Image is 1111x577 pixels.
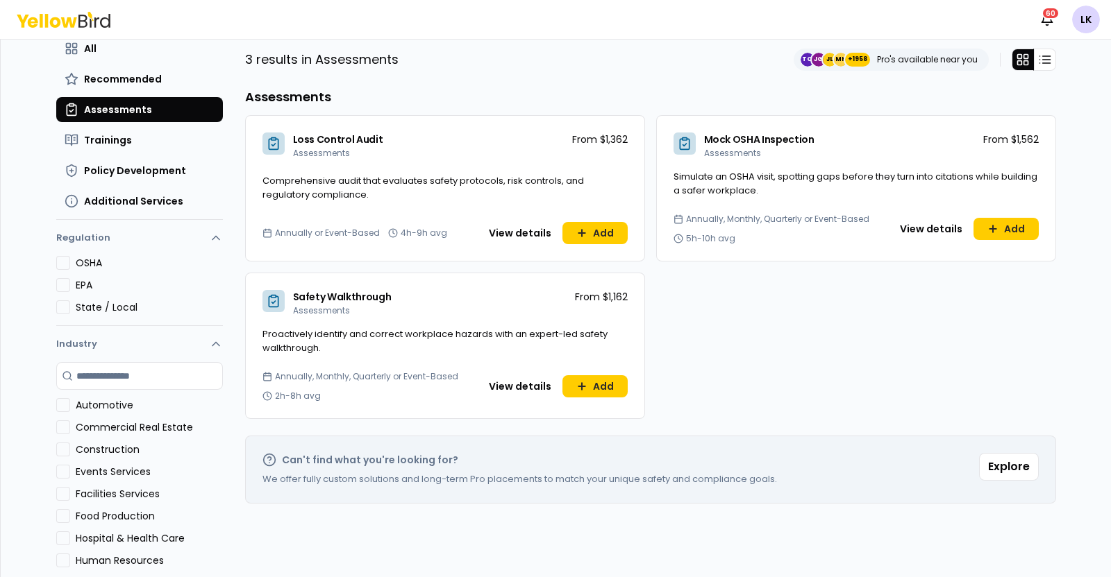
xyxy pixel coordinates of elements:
[56,67,223,92] button: Recommended
[76,509,223,523] label: Food Production
[76,442,223,456] label: Construction
[84,133,132,147] span: Trainings
[1033,6,1061,33] button: 60
[293,304,350,316] span: Assessments
[262,174,584,201] span: Comprehensive audit that evaluates safety protocols, risk controls, and regulatory compliance.
[76,487,223,501] label: Facilities Services
[481,375,560,397] button: View details
[84,72,162,86] span: Recommended
[84,194,183,208] span: Additional Services
[848,53,867,67] span: +1958
[84,164,186,178] span: Policy Development
[76,420,223,434] label: Commercial Real Estate
[801,53,815,67] span: TC
[704,132,815,146] span: Mock OSHA Inspection
[56,256,223,325] div: Regulation
[686,233,735,244] span: 5h-10h avg
[572,132,628,146] p: From $1,362
[575,290,628,304] p: From $1,162
[76,300,223,314] label: State / Local
[275,227,380,239] span: Annually or Event-Based
[979,453,1039,481] button: Explore
[834,53,848,67] span: MH
[562,222,628,244] button: Add
[983,132,1039,146] p: From $1,562
[293,290,392,304] span: Safety Walkthrough
[76,553,223,567] label: Human Resources
[704,147,761,159] span: Assessments
[562,375,628,397] button: Add
[823,53,837,67] span: JL
[401,227,447,239] span: 4h-9h avg
[76,398,223,412] label: Automotive
[245,87,1056,107] h3: Assessments
[76,531,223,545] label: Hospital & Health Care
[56,36,223,61] button: All
[84,103,152,117] span: Assessments
[275,390,321,402] span: 2h-8h avg
[56,326,223,362] button: Industry
[282,453,458,467] h2: Can't find what you're looking for?
[974,218,1039,240] button: Add
[56,225,223,256] button: Regulation
[56,97,223,122] button: Assessments
[1042,7,1060,19] div: 60
[245,50,399,69] p: 3 results in Assessments
[262,472,777,486] p: We offer fully custom solutions and long-term Pro placements to match your unique safety and comp...
[56,128,223,153] button: Trainings
[686,214,869,225] span: Annually, Monthly, Quarterly or Event-Based
[275,371,458,382] span: Annually, Monthly, Quarterly or Event-Based
[56,189,223,214] button: Additional Services
[76,465,223,479] label: Events Services
[293,132,383,146] span: Loss Control Audit
[262,327,608,354] span: Proactively identify and correct workplace hazards with an expert-led safety walkthrough.
[1072,6,1100,33] span: LK
[76,256,223,270] label: OSHA
[76,278,223,292] label: EPA
[877,54,978,65] p: Pro's available near you
[892,218,971,240] button: View details
[84,42,97,55] span: All
[812,53,826,67] span: JG
[674,170,1037,197] span: Simulate an OSHA visit, spotting gaps before they turn into citations while building a safer work...
[56,158,223,183] button: Policy Development
[293,147,350,159] span: Assessments
[481,222,560,244] button: View details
